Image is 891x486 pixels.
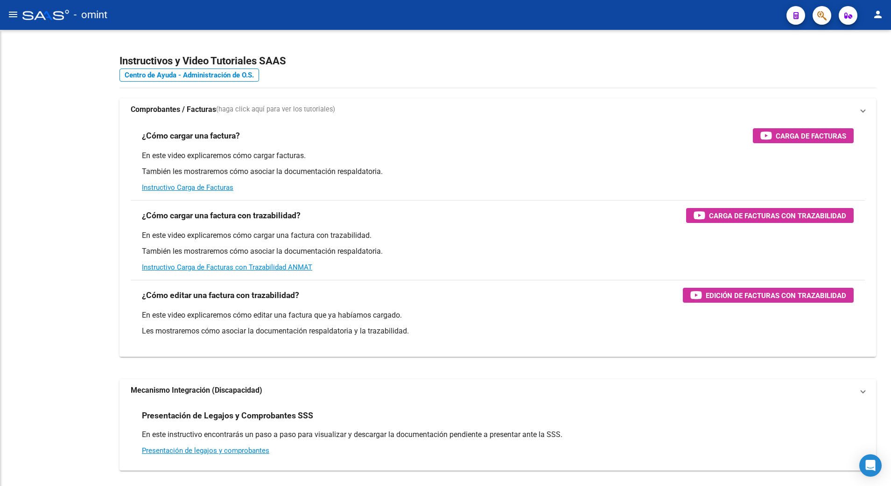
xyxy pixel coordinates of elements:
mat-icon: menu [7,9,19,20]
mat-expansion-panel-header: Mecanismo Integración (Discapacidad) [119,379,876,402]
p: Les mostraremos cómo asociar la documentación respaldatoria y la trazabilidad. [142,326,854,336]
h2: Instructivos y Video Tutoriales SAAS [119,52,876,70]
button: Edición de Facturas con Trazabilidad [683,288,854,303]
p: También les mostraremos cómo asociar la documentación respaldatoria. [142,246,854,257]
span: Edición de Facturas con Trazabilidad [706,290,846,301]
a: Instructivo Carga de Facturas con Trazabilidad ANMAT [142,263,312,271]
p: En este video explicaremos cómo cargar facturas. [142,151,854,161]
h3: Presentación de Legajos y Comprobantes SSS [142,409,313,422]
strong: Comprobantes / Facturas [131,104,216,115]
span: (haga click aquí para ver los tutoriales) [216,104,335,115]
a: Centro de Ayuda - Administración de O.S. [119,69,259,82]
span: - omint [74,5,107,25]
div: Mecanismo Integración (Discapacidad) [119,402,876,471]
p: También les mostraremos cómo asociar la documentación respaldatoria. [142,167,854,177]
a: Presentación de legajos y comprobantes [142,446,269,455]
p: En este video explicaremos cómo cargar una factura con trazabilidad. [142,230,854,241]
h3: ¿Cómo cargar una factura? [142,129,240,142]
div: Comprobantes / Facturas(haga click aquí para ver los tutoriales) [119,121,876,357]
p: En este instructivo encontrarás un paso a paso para visualizar y descargar la documentación pendi... [142,430,854,440]
h3: ¿Cómo cargar una factura con trazabilidad? [142,209,301,222]
a: Instructivo Carga de Facturas [142,183,233,192]
button: Carga de Facturas con Trazabilidad [686,208,854,223]
strong: Mecanismo Integración (Discapacidad) [131,385,262,396]
span: Carga de Facturas con Trazabilidad [709,210,846,222]
span: Carga de Facturas [776,130,846,142]
h3: ¿Cómo editar una factura con trazabilidad? [142,289,299,302]
p: En este video explicaremos cómo editar una factura que ya habíamos cargado. [142,310,854,320]
button: Carga de Facturas [753,128,854,143]
mat-icon: person [872,9,884,20]
div: Open Intercom Messenger [859,454,882,477]
mat-expansion-panel-header: Comprobantes / Facturas(haga click aquí para ver los tutoriales) [119,98,876,121]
